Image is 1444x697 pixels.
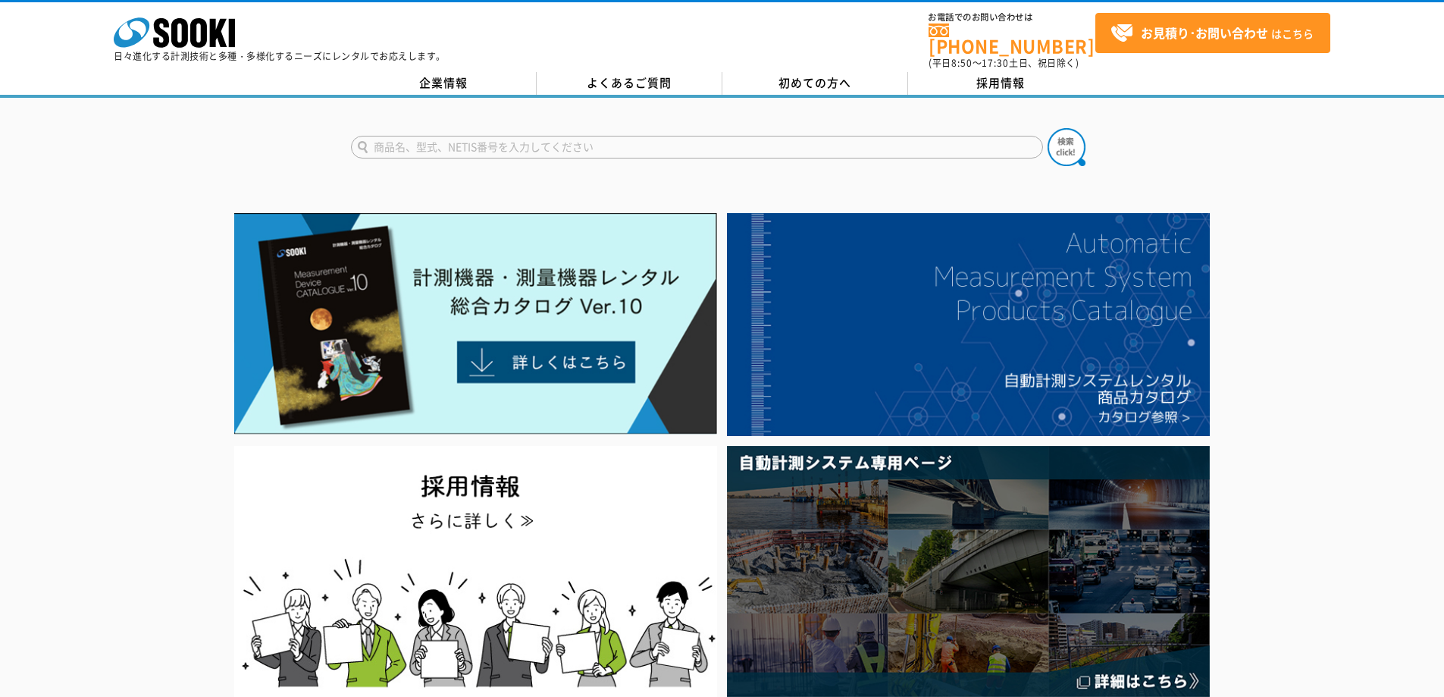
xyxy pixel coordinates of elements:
[908,72,1094,95] a: 採用情報
[778,74,851,91] span: 初めての方へ
[727,446,1210,697] img: 自動計測システム専用ページ
[727,213,1210,436] img: 自動計測システムカタログ
[929,56,1079,70] span: (平日 ～ 土日、祝日除く)
[951,56,973,70] span: 8:50
[1110,22,1314,45] span: はこちら
[929,24,1095,55] a: [PHONE_NUMBER]
[1141,24,1268,42] strong: お見積り･お問い合わせ
[982,56,1009,70] span: 17:30
[114,52,446,61] p: 日々進化する計測技術と多種・多様化するニーズにレンタルでお応えします。
[351,136,1043,159] input: 商品名、型式、NETIS番号を入力してください
[1048,128,1085,166] img: btn_search.png
[234,446,717,697] img: SOOKI recruit
[351,72,537,95] a: 企業情報
[722,72,908,95] a: 初めての方へ
[929,13,1095,22] span: お電話でのお問い合わせは
[234,213,717,435] img: Catalog Ver10
[537,72,722,95] a: よくあるご質問
[1095,13,1330,53] a: お見積り･お問い合わせはこちら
